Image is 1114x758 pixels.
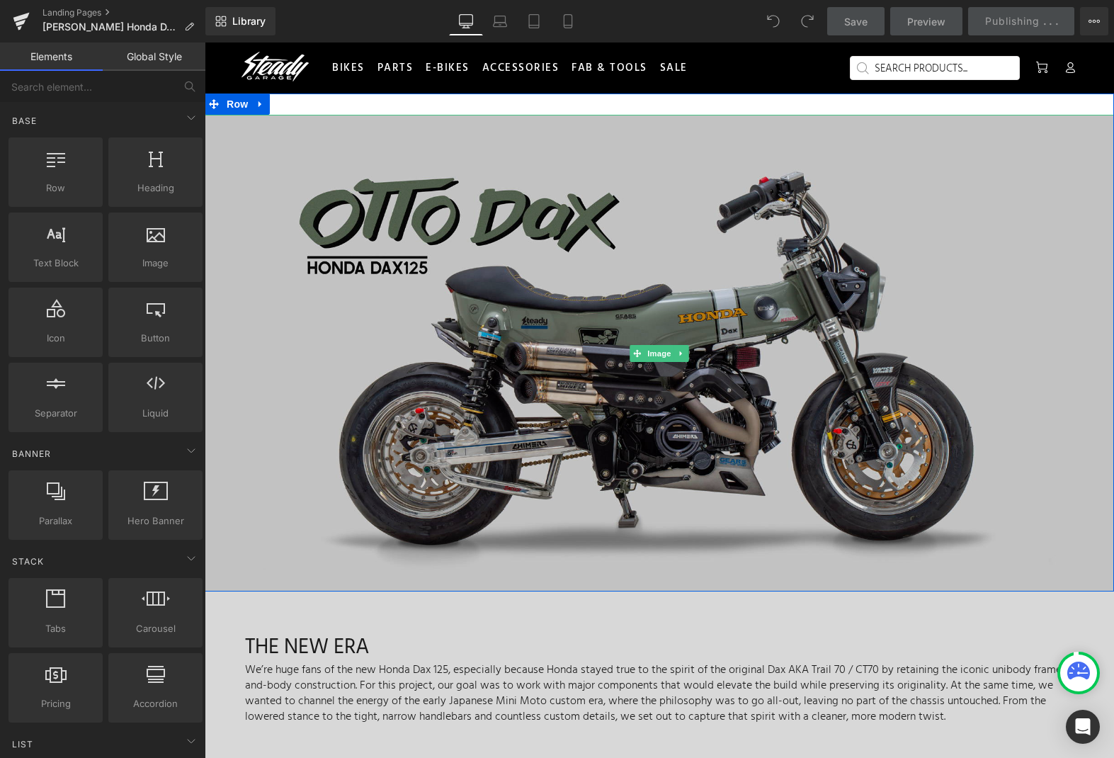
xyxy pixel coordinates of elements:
[205,7,275,35] a: New Library
[113,514,198,528] span: Hero Banner
[166,14,215,38] a: PARTS
[793,7,822,35] button: Redo
[517,7,551,35] a: Tablet
[13,696,98,711] span: Pricing
[13,331,98,346] span: Icon
[470,302,484,319] a: Expand / Collapse
[449,7,483,35] a: Desktop
[173,20,209,32] span: PARTS
[13,406,98,421] span: Separator
[13,621,98,636] span: Tabs
[119,14,166,38] a: BIKES
[360,14,449,38] a: FAB & TOOLS
[113,406,198,421] span: Liquid
[113,331,198,346] span: Button
[271,14,361,38] a: ACCESSORIES
[551,7,585,35] a: Mobile
[40,620,869,682] p: We’re huge fans of the new Honda Dax 125, especially because Honda stayed true to the spirit of t...
[47,51,65,72] a: Expand / Collapse
[1066,710,1100,744] div: Open Intercom Messenger
[645,13,815,38] input: SEARCH PRODUCTS...
[455,20,483,32] span: SALE
[907,14,945,29] span: Preview
[890,7,962,35] a: Preview
[113,621,198,636] span: Carousel
[113,256,198,271] span: Image
[11,447,52,460] span: Banner
[11,737,35,751] span: List
[367,20,443,32] span: FAB & TOOLS
[215,14,271,38] a: E-BIKES
[278,20,355,32] span: ACCESSORIES
[113,696,198,711] span: Accordion
[11,114,38,128] span: Base
[18,51,47,72] span: Row
[1080,7,1108,35] button: More
[440,302,470,319] span: Image
[11,555,45,568] span: Stack
[844,14,868,29] span: Save
[13,514,98,528] span: Parallax
[13,181,98,196] span: Row
[42,7,205,18] a: Landing Pages
[113,181,198,196] span: Heading
[13,256,98,271] span: Text Block
[127,20,160,32] span: BIKES
[40,592,869,620] h3: THE NEW ERA
[232,15,266,28] span: Library
[42,21,178,33] span: [PERSON_NAME] Honda DAX 125
[221,20,265,32] span: E-BIKES
[483,7,517,35] a: Laptop
[449,14,483,38] a: SALE
[103,43,205,71] a: Global Style
[759,7,788,35] button: Undo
